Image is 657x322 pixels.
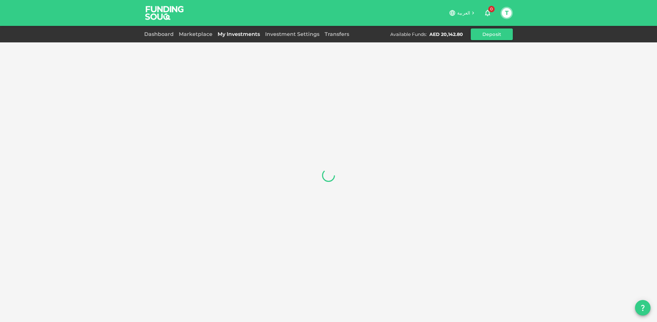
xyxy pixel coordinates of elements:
button: Deposit [471,28,513,40]
a: My Investments [215,31,263,37]
button: question [635,300,651,316]
a: Transfers [322,31,352,37]
a: Investment Settings [263,31,322,37]
a: Dashboard [144,31,176,37]
button: 0 [481,6,494,19]
div: AED 20,142.80 [429,31,463,38]
div: Available Funds : [390,31,427,38]
a: Marketplace [176,31,215,37]
span: العربية [457,10,470,16]
span: 0 [488,6,495,12]
button: T [502,8,512,18]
